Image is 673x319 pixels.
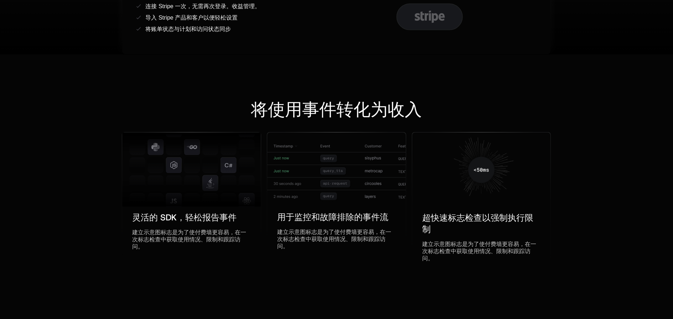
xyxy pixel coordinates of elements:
font: 将账单状态与计划和访问状态同步 [145,26,231,32]
font: 建立示意图标志是为了使付费墙更容易，在一次标志检查中获取使用情况、限制和跟踪访问。 [422,241,536,262]
font: 灵活的 SDK，轻松报告事件 [132,212,237,223]
font: 将使用事件转化为收入 [251,98,422,121]
font: 建立示意图标志是为了使付费墙更容易，在一次标志检查中获取使用情况、限制和跟踪访问。 [132,229,246,250]
font: 建立示意图标志是为了使付费墙更容易，在一次标志检查中获取使用情况、限制和跟踪访问。 [277,229,391,250]
font: 导入 Stripe 产品和客户以便轻松设置 [145,15,238,21]
font: 超快速标志检查以强制执行限制 [422,212,533,235]
font: 连接 Stripe 一次，无需再次登录。收益管理。 [145,3,260,9]
font: 用于监控和故障排除的事件流 [277,211,388,223]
